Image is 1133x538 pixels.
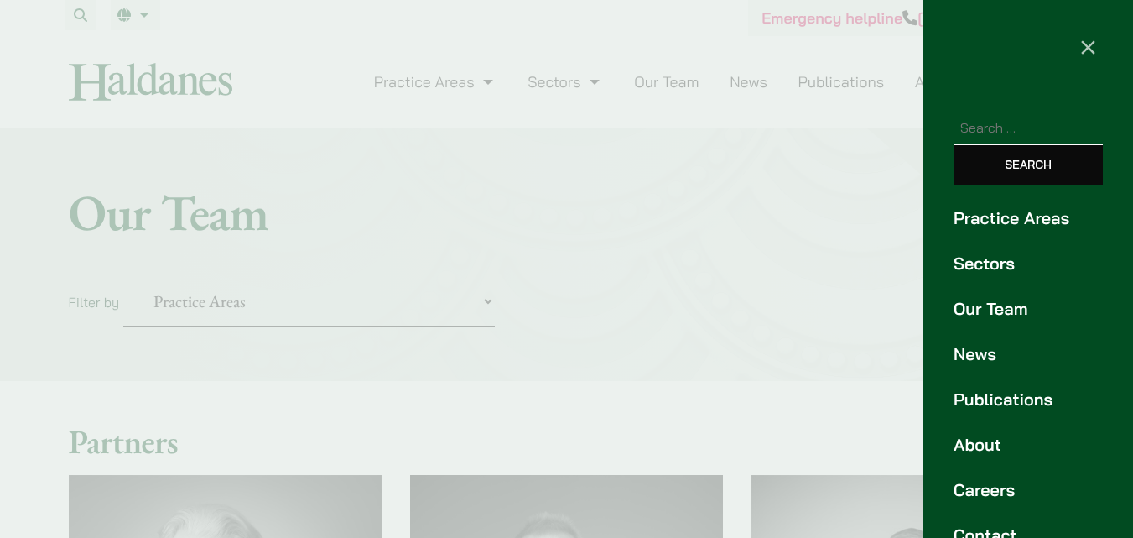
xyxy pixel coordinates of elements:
[954,145,1103,185] input: Search
[954,342,1103,367] a: News
[954,478,1103,503] a: Careers
[954,111,1103,145] input: Search for:
[1079,29,1097,62] span: ×
[954,432,1103,457] a: About
[954,206,1103,231] a: Practice Areas
[954,387,1103,412] a: Publications
[954,296,1103,321] a: Our Team
[954,251,1103,276] a: Sectors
